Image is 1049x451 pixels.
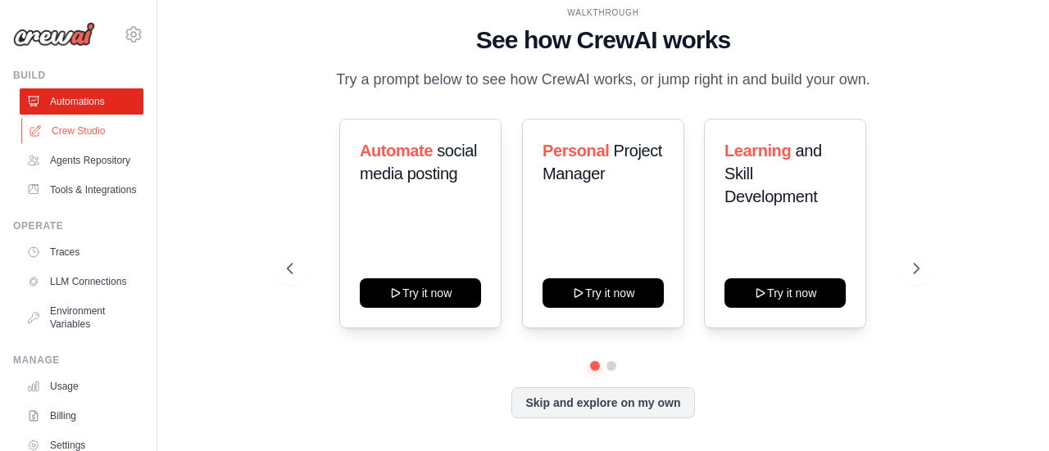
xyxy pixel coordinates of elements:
[543,142,662,183] span: Project Manager
[543,142,609,160] span: Personal
[20,88,143,115] a: Automations
[20,147,143,174] a: Agents Repository
[20,268,143,295] a: LLM Connections
[360,142,477,183] span: social media posting
[287,25,919,55] h1: See how CrewAI works
[724,142,791,160] span: Learning
[967,372,1049,451] iframe: Chat Widget
[21,118,145,144] a: Crew Studio
[13,69,143,82] div: Build
[360,142,433,160] span: Automate
[20,239,143,265] a: Traces
[328,68,879,92] p: Try a prompt below to see how CrewAI works, or jump right in and build your own.
[20,373,143,399] a: Usage
[13,219,143,232] div: Operate
[20,298,143,337] a: Environment Variables
[20,403,143,429] a: Billing
[20,177,143,203] a: Tools & Integrations
[511,387,694,418] button: Skip and explore on my own
[287,7,919,19] div: WALKTHROUGH
[13,354,143,367] div: Manage
[360,278,481,308] button: Try it now
[724,278,846,308] button: Try it now
[13,22,95,47] img: Logo
[543,278,664,308] button: Try it now
[724,142,822,205] span: and Skill Development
